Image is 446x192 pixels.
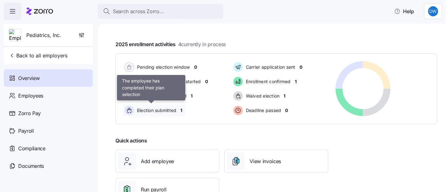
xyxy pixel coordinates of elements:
[295,78,297,85] span: 1
[18,162,44,170] span: Documents
[191,93,193,99] span: 1
[135,107,177,114] span: Election submitted
[4,87,93,104] a: Employees
[18,127,34,135] span: Payroll
[26,31,61,39] span: Pediatrics, Inc.
[6,49,70,62] button: Back to all employers
[244,78,291,85] span: Enrollment confirmed
[9,52,67,59] span: Back to all employers
[389,5,419,18] button: Help
[244,107,281,114] span: Deadline passed
[285,107,288,114] span: 0
[98,4,223,19] button: Search across Zorro...
[4,69,93,87] a: Overview
[244,93,280,99] span: Waived election
[300,64,302,70] span: 0
[194,64,197,70] span: 0
[9,29,21,42] img: Employer logo
[115,137,147,145] span: Quick actions
[141,157,174,165] span: Add employee
[394,8,414,15] span: Help
[115,40,226,48] span: 2025 enrollment activities
[4,104,93,122] a: Zorro Pay
[135,64,190,70] span: Pending election window
[18,109,41,117] span: Zorro Pay
[135,93,187,99] span: Election active: Started
[18,92,43,100] span: Employees
[4,157,93,175] a: Documents
[18,145,45,152] span: Compliance
[181,107,183,114] span: 1
[244,64,295,70] span: Carrier application sent
[4,140,93,157] a: Compliance
[4,122,93,140] a: Payroll
[113,8,164,15] span: Search across Zorro...
[250,157,281,165] span: View invoices
[18,74,40,82] span: Overview
[178,40,226,48] span: 4 currently in process
[284,93,285,99] span: 1
[428,6,438,16] img: 98a13abb9ba783d59ae60caae7bb4787
[135,78,201,85] span: Election active: Hasn't started
[205,78,208,85] span: 0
